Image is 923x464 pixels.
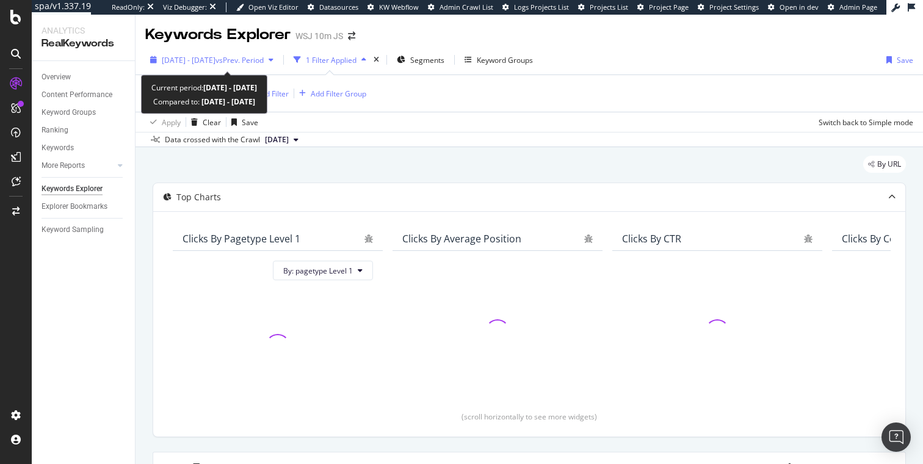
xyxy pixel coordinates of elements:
[780,2,819,12] span: Open in dev
[502,2,569,12] a: Logs Projects List
[42,159,114,172] a: More Reports
[289,50,371,70] button: 1 Filter Applied
[145,112,181,132] button: Apply
[163,2,207,12] div: Viz Debugger:
[42,183,103,195] div: Keywords Explorer
[311,89,366,99] div: Add Filter Group
[768,2,819,12] a: Open in dev
[42,124,68,137] div: Ranking
[273,261,373,280] button: By: pagetype Level 1
[42,183,126,195] a: Keywords Explorer
[839,2,877,12] span: Admin Page
[863,156,906,173] div: legacy label
[153,95,255,109] div: Compared to:
[42,71,71,84] div: Overview
[42,159,85,172] div: More Reports
[42,124,126,137] a: Ranking
[881,50,913,70] button: Save
[265,134,289,145] span: 2025 Apr. 19th
[162,117,181,128] div: Apply
[364,234,373,243] div: bug
[242,117,258,128] div: Save
[42,71,126,84] a: Overview
[319,2,358,12] span: Datasources
[42,223,126,236] a: Keyword Sampling
[226,112,258,132] button: Save
[200,96,255,107] b: [DATE] - [DATE]
[578,2,628,12] a: Projects List
[637,2,689,12] a: Project Page
[165,134,260,145] div: Data crossed with the Crawl
[176,191,221,203] div: Top Charts
[881,422,911,452] div: Open Intercom Messenger
[42,89,126,101] a: Content Performance
[428,2,493,12] a: Admin Crawl List
[460,50,538,70] button: Keyword Groups
[877,161,901,168] span: By URL
[215,55,264,65] span: vs Prev. Period
[698,2,759,12] a: Project Settings
[42,37,125,51] div: RealKeywords
[42,200,126,213] a: Explorer Bookmarks
[42,223,104,236] div: Keyword Sampling
[814,112,913,132] button: Switch back to Simple mode
[42,106,126,119] a: Keyword Groups
[590,2,628,12] span: Projects List
[828,2,877,12] a: Admin Page
[162,55,215,65] span: [DATE] - [DATE]
[151,81,257,95] div: Current period:
[709,2,759,12] span: Project Settings
[306,55,357,65] div: 1 Filter Applied
[440,2,493,12] span: Admin Crawl List
[42,106,96,119] div: Keyword Groups
[248,2,299,12] span: Open Viz Editor
[203,117,221,128] div: Clear
[402,233,521,245] div: Clicks By Average Position
[649,2,689,12] span: Project Page
[622,233,681,245] div: Clicks By CTR
[42,142,126,154] a: Keywords
[260,132,303,147] button: [DATE]
[186,112,221,132] button: Clear
[256,89,289,99] div: Add Filter
[183,233,300,245] div: Clicks By pagetype Level 1
[294,86,366,101] button: Add Filter Group
[371,54,382,66] div: times
[145,50,278,70] button: [DATE] - [DATE]vsPrev. Period
[308,2,358,12] a: Datasources
[379,2,419,12] span: KW Webflow
[897,55,913,65] div: Save
[42,24,125,37] div: Analytics
[584,234,593,243] div: bug
[477,55,533,65] div: Keyword Groups
[112,2,145,12] div: ReadOnly:
[348,32,355,40] div: arrow-right-arrow-left
[819,117,913,128] div: Switch back to Simple mode
[42,89,112,101] div: Content Performance
[283,266,353,276] span: By: pagetype Level 1
[42,200,107,213] div: Explorer Bookmarks
[804,234,813,243] div: bug
[410,55,444,65] span: Segments
[392,50,449,70] button: Segments
[514,2,569,12] span: Logs Projects List
[145,24,291,45] div: Keywords Explorer
[295,30,343,42] div: WSJ 10m JS
[236,2,299,12] a: Open Viz Editor
[42,142,74,154] div: Keywords
[367,2,419,12] a: KW Webflow
[168,411,891,422] div: (scroll horizontally to see more widgets)
[203,82,257,93] b: [DATE] - [DATE]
